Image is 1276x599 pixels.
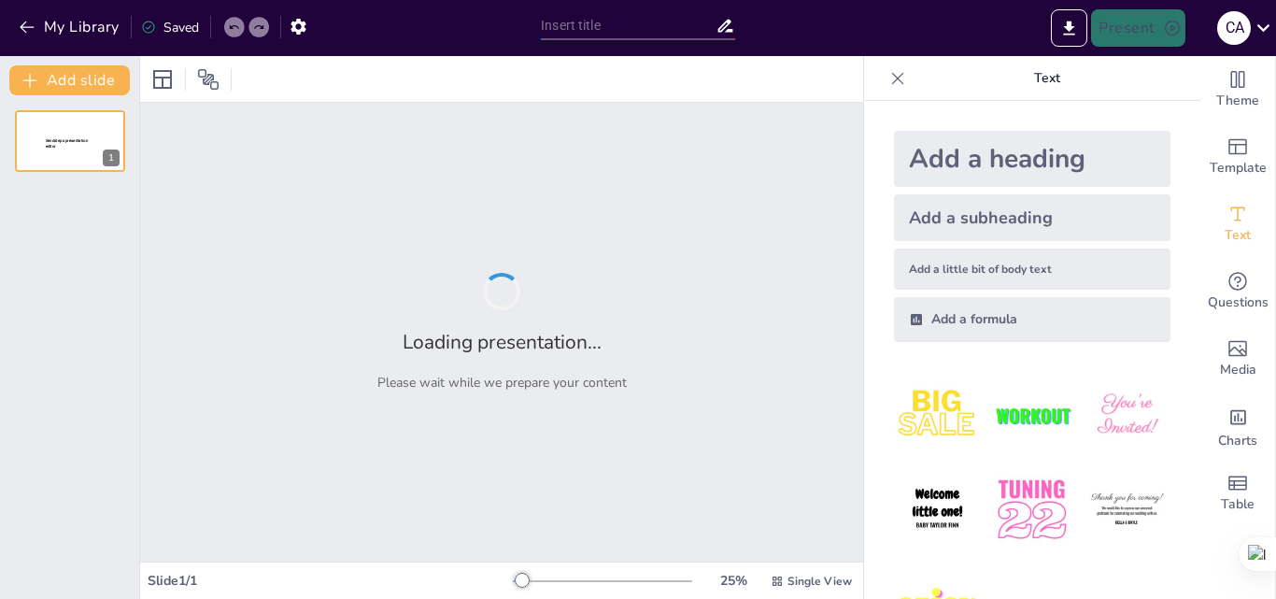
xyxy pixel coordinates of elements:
div: 25 % [711,572,756,590]
div: Add a table [1200,460,1275,527]
img: 5.jpeg [988,466,1075,553]
button: Present [1091,9,1184,47]
div: Layout [148,64,177,94]
span: Questions [1208,292,1269,313]
img: 2.jpeg [988,372,1075,459]
button: Export to PowerPoint [1051,9,1087,47]
div: Saved [141,19,199,36]
span: Position [197,68,220,91]
span: Sendsteps presentation editor [46,138,88,149]
div: 1 [103,150,120,166]
img: 4.jpeg [894,466,981,553]
h2: Loading presentation... [403,329,602,355]
img: 6.jpeg [1084,466,1170,553]
div: Add a heading [894,131,1170,187]
div: Get real-time input from your audience [1200,258,1275,325]
div: Add a subheading [894,194,1170,241]
div: Add a formula [894,297,1170,342]
span: Charts [1218,431,1257,451]
span: Text [1225,225,1251,246]
span: Table [1221,494,1255,515]
p: Please wait while we prepare your content [377,374,627,392]
img: 1.jpeg [894,372,981,459]
div: Add images, graphics, shapes or video [1200,325,1275,392]
div: Add a little bit of body text [894,249,1170,290]
img: 3.jpeg [1084,372,1170,459]
button: Add slide [9,65,130,95]
span: Template [1210,158,1267,178]
button: C A [1217,9,1251,47]
div: Add text boxes [1200,191,1275,258]
input: Insert title [541,12,716,39]
p: Text [913,56,1182,101]
div: Add charts and graphs [1200,392,1275,460]
button: My Library [14,12,127,42]
div: C A [1217,11,1251,45]
div: Change the overall theme [1200,56,1275,123]
div: 1 [15,110,125,172]
div: Add ready made slides [1200,123,1275,191]
span: Theme [1216,91,1259,111]
span: Media [1220,360,1256,380]
span: Single View [787,574,852,589]
div: Slide 1 / 1 [148,572,513,590]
